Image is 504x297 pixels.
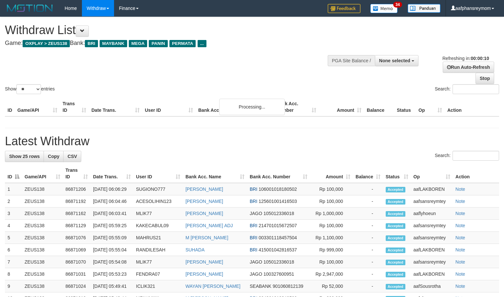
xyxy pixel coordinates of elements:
[319,98,364,116] th: Amount
[5,24,329,37] h1: Withdraw List
[353,208,383,220] td: -
[133,268,183,280] td: FENDRA07
[90,220,133,232] td: [DATE] 05:59:25
[90,208,133,220] td: [DATE] 06:03:41
[471,56,489,61] strong: 00:00:10
[353,232,383,244] td: -
[133,280,183,292] td: ICLIK321
[263,259,294,265] span: Copy 105012336018 to clipboard
[250,199,257,204] span: BRI
[100,40,127,47] span: MAYBANK
[9,154,40,159] span: Show 25 rows
[90,232,133,244] td: [DATE] 05:55:09
[411,183,453,195] td: aafLAKBOREN
[310,232,353,244] td: Rp 1,100,000
[185,284,241,289] a: WAYAN [PERSON_NAME]
[198,40,206,47] span: ...
[408,4,440,13] img: panduan.png
[63,208,90,220] td: 86871162
[196,98,274,116] th: Bank Acc. Name
[386,260,405,265] span: Accepted
[185,247,204,252] a: SUHADA
[435,84,499,94] label: Search:
[5,183,22,195] td: 1
[5,84,55,94] label: Show entries
[250,235,257,240] span: BRI
[353,183,383,195] td: -
[386,235,405,241] span: Accepted
[23,40,70,47] span: OXPLAY > ZEUS138
[442,56,489,61] span: Refreshing in:
[5,40,329,47] h4: Game: Bank:
[394,98,416,116] th: Status
[250,247,257,252] span: BRI
[5,151,44,162] a: Show 25 rows
[456,247,465,252] a: Note
[133,164,183,183] th: User ID: activate to sort column ascending
[250,271,262,277] span: JAGO
[15,98,60,116] th: Game/API
[250,223,257,228] span: BRI
[5,244,22,256] td: 6
[411,232,453,244] td: aafsansreymtey
[63,244,90,256] td: 86871069
[63,195,90,208] td: 86871192
[393,2,402,8] span: 34
[63,164,90,183] th: Trans ID: activate to sort column ascending
[259,187,297,192] span: Copy 106001018180502 to clipboard
[353,220,383,232] td: -
[259,199,297,204] span: Copy 125601001416503 to clipboard
[5,135,499,148] h1: Latest Withdraw
[185,187,223,192] a: [PERSON_NAME]
[5,220,22,232] td: 4
[5,232,22,244] td: 5
[22,232,63,244] td: ZEUS138
[63,256,90,268] td: 86871070
[370,4,398,13] img: Button%20Memo.svg
[22,280,63,292] td: ZEUS138
[456,235,465,240] a: Note
[475,73,494,84] a: Stop
[411,244,453,256] td: aafLAKBOREN
[435,151,499,161] label: Search:
[274,98,319,116] th: Bank Acc. Number
[63,183,90,195] td: 86871206
[456,211,465,216] a: Note
[63,280,90,292] td: 86871024
[375,55,418,66] button: None selected
[364,98,394,116] th: Balance
[456,187,465,192] a: Note
[456,223,465,228] a: Note
[250,211,262,216] span: JAGO
[22,268,63,280] td: ZEUS138
[5,208,22,220] td: 3
[456,259,465,265] a: Note
[5,280,22,292] td: 9
[310,280,353,292] td: Rp 52,000
[411,220,453,232] td: aafsansreymtey
[310,256,353,268] td: Rp 100,000
[185,235,228,240] a: M [PERSON_NAME]
[386,211,405,217] span: Accepted
[310,183,353,195] td: Rp 100,000
[89,98,142,116] th: Date Trans.
[129,40,147,47] span: MEGA
[90,268,133,280] td: [DATE] 05:53:23
[133,195,183,208] td: ACESOLIHIN123
[445,98,499,116] th: Action
[353,256,383,268] td: -
[456,199,465,204] a: Note
[22,164,63,183] th: Game/API: activate to sort column ascending
[60,98,89,116] th: Trans ID
[353,195,383,208] td: -
[22,256,63,268] td: ZEUS138
[443,62,494,73] a: Run Auto-Refresh
[411,208,453,220] td: aaflyhoeun
[48,154,59,159] span: Copy
[273,284,303,289] span: Copy 901060812139 to clipboard
[5,164,22,183] th: ID: activate to sort column descending
[328,4,360,13] img: Feedback.jpg
[68,154,77,159] span: CSV
[328,55,375,66] div: PGA Site Balance /
[411,268,453,280] td: aafLAKBOREN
